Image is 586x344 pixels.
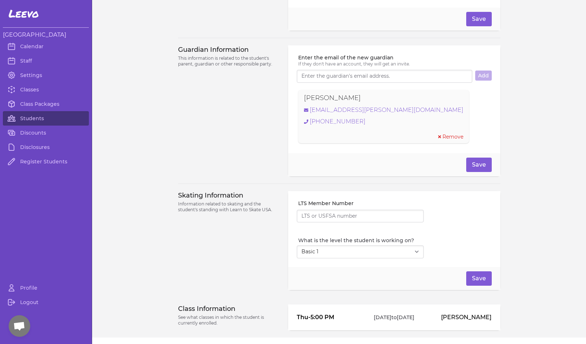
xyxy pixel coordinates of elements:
[9,315,30,337] div: Open chat
[298,200,424,207] label: LTS Member Number
[297,210,424,223] input: LTS or USFSA number
[178,55,280,67] p: This information is related to the student's parent, guardian or other responsible party.
[3,140,89,154] a: Disclosures
[428,313,491,322] p: [PERSON_NAME]
[3,31,89,39] h3: [GEOGRAPHIC_DATA]
[363,314,426,321] p: [DATE] to [DATE]
[178,314,280,326] p: See what classes in which the student is currently enrolled.
[3,154,89,169] a: Register Students
[438,133,463,140] button: Remove
[442,133,463,140] span: Remove
[178,201,280,213] p: Information related to skating and the student's standing with Learn to Skate USA.
[475,71,492,81] button: Add
[178,191,280,200] h3: Skating Information
[466,271,492,286] button: Save
[298,237,424,244] label: What is the level the student is working on?
[178,304,280,313] h3: Class Information
[3,97,89,111] a: Class Packages
[298,61,491,67] p: If they don't have an account, they will get an invite.
[297,70,472,83] input: Enter the guardian's email address.
[178,45,280,54] h3: Guardian Information
[304,106,463,114] a: [EMAIL_ADDRESS][PERSON_NAME][DOMAIN_NAME]
[3,281,89,295] a: Profile
[3,82,89,97] a: Classes
[304,117,463,126] a: [PHONE_NUMBER]
[3,111,89,126] a: Students
[3,68,89,82] a: Settings
[9,7,39,20] span: Leevo
[3,54,89,68] a: Staff
[3,39,89,54] a: Calendar
[466,158,492,172] button: Save
[3,295,89,309] a: Logout
[304,93,361,103] p: [PERSON_NAME]
[3,126,89,140] a: Discounts
[466,12,492,26] button: Save
[297,313,360,322] p: Thu - 5:00 PM
[298,54,491,61] label: Enter the email of the new guardian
